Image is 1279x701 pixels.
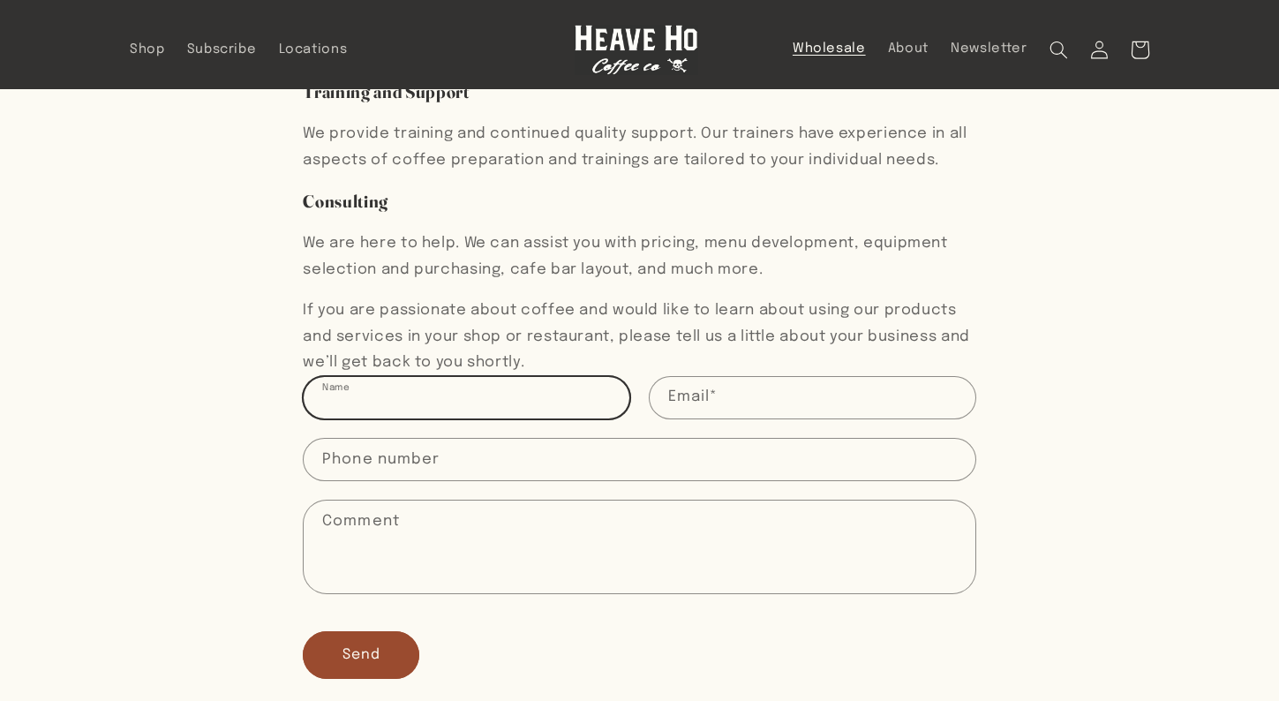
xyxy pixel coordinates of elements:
span: Newsletter [951,41,1027,57]
a: About [876,29,939,68]
span: Subscribe [187,41,257,58]
a: Locations [267,30,358,69]
p: We are here to help. We can assist you with pricing, menu development, equipment selection and pu... [303,230,975,283]
input: Email [650,377,975,418]
a: Subscribe [176,30,267,69]
a: Shop [118,30,176,69]
img: Heave Ho Coffee Co [575,25,698,75]
button: Send [303,631,419,678]
p: We provide training and continued quality support. Our trainers have experience in all aspects of... [303,121,975,173]
input: Phone number [304,439,974,480]
p: If you are passionate about coffee and would like to learn about using our products and services ... [303,298,975,376]
span: Consulting [303,191,388,212]
input: Name [304,377,629,418]
span: Wholesale [793,41,866,57]
span: About [888,41,929,57]
a: Wholesale [781,29,876,68]
span: Locations [279,41,348,58]
a: Newsletter [940,29,1039,68]
summary: Search [1038,29,1079,70]
span: Training and Support [303,81,469,102]
span: Shop [130,41,165,58]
